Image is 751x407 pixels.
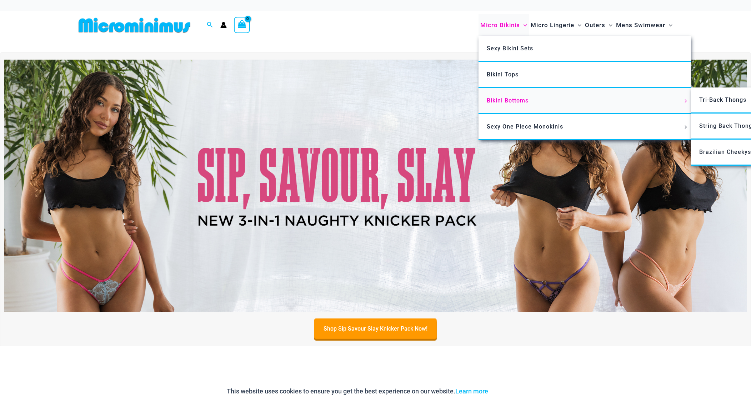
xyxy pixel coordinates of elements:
[76,17,193,33] img: MM SHOP LOGO FLAT
[479,114,691,140] a: Sexy One Piece MonokinisMenu ToggleMenu Toggle
[314,318,437,339] a: Shop Sip Savour Slay Knicker Pack Now!
[682,125,690,129] span: Menu Toggle
[574,16,581,34] span: Menu Toggle
[614,14,674,36] a: Mens SwimwearMenu ToggleMenu Toggle
[494,383,524,400] button: Accept
[531,16,574,34] span: Micro Lingerie
[585,16,605,34] span: Outers
[480,16,520,34] span: Micro Bikinis
[665,16,672,34] span: Menu Toggle
[479,88,691,114] a: Bikini BottomsMenu ToggleMenu Toggle
[682,99,690,103] span: Menu Toggle
[487,123,564,130] span: Sexy One Piece Monokinis
[479,14,529,36] a: Micro BikinisMenu ToggleMenu Toggle
[520,16,527,34] span: Menu Toggle
[456,387,489,395] a: Learn more
[605,16,612,34] span: Menu Toggle
[479,36,691,62] a: Sexy Bikini Sets
[487,97,529,104] span: Bikini Bottoms
[583,14,614,36] a: OutersMenu ToggleMenu Toggle
[227,386,489,397] p: This website uses cookies to ensure you get the best experience on our website.
[529,14,583,36] a: Micro LingerieMenu ToggleMenu Toggle
[616,16,665,34] span: Mens Swimwear
[477,13,676,37] nav: Site Navigation
[487,71,519,78] span: Bikini Tops
[487,45,534,52] span: Sexy Bikini Sets
[700,96,747,103] span: Tri-Back Thongs
[4,60,747,312] img: Sip Savour Slay Knicker Pack
[207,21,213,30] a: Search icon link
[234,17,250,33] a: View Shopping Cart, empty
[479,62,691,88] a: Bikini Tops
[220,22,227,28] a: Account icon link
